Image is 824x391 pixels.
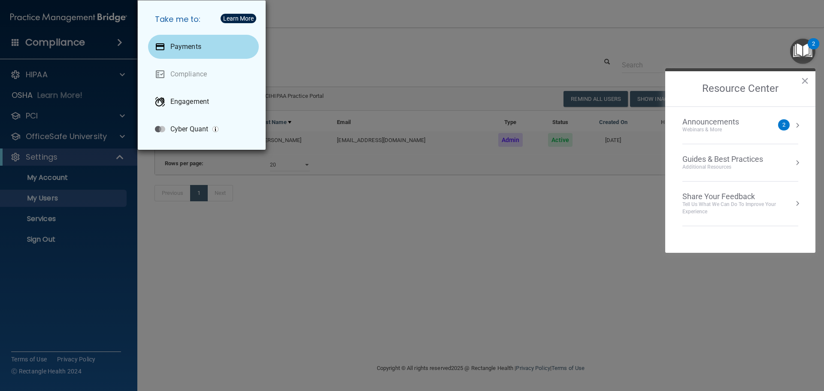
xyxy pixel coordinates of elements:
p: Payments [170,42,201,51]
h2: Resource Center [665,71,815,106]
div: Additional Resources [682,164,763,171]
button: Learn More [221,14,256,23]
div: Share Your Feedback [682,192,798,201]
div: Resource Center [665,68,815,253]
div: Tell Us What We Can Do to Improve Your Experience [682,201,798,215]
div: Announcements [682,117,756,127]
div: Guides & Best Practices [682,155,763,164]
p: Engagement [170,97,209,106]
div: Learn More [223,15,254,21]
div: Webinars & More [682,126,756,133]
a: Cyber Quant [148,117,259,141]
a: Payments [148,35,259,59]
a: Compliance [148,62,259,86]
button: Open Resource Center, 2 new notifications [790,39,815,64]
div: 2 [812,44,815,55]
h5: Take me to: [148,7,259,31]
p: Cyber Quant [170,125,208,133]
a: Engagement [148,90,259,114]
button: Close [801,74,809,88]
